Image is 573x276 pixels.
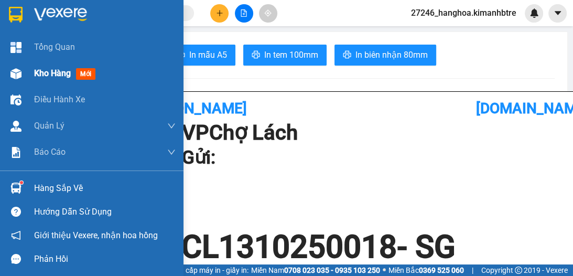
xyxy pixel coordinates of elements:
[10,68,21,79] img: warehouse-icon
[34,93,85,106] span: Điều hành xe
[548,4,567,23] button: caret-down
[515,267,522,274] span: copyright
[167,122,176,130] span: down
[11,230,21,240] span: notification
[383,268,386,272] span: ⚪️
[264,9,272,17] span: aim
[355,48,428,61] span: In biên nhận 80mm
[284,266,380,274] strong: 0708 023 035 - 0935 103 250
[472,264,473,276] span: |
[34,68,71,78] span: Kho hàng
[34,204,176,220] div: Hướng dẫn sử dụng
[10,183,21,194] img: warehouse-icon
[34,181,176,196] div: Hàng sắp về
[529,8,539,18] img: icon-new-feature
[34,251,176,267] div: Phản hồi
[553,8,563,18] span: caret-down
[100,34,190,49] div: 0984442874
[105,73,120,88] span: SL
[10,42,21,53] img: dashboard-icon
[167,264,248,276] span: Cung cấp máy in - giấy in:
[419,266,464,274] strong: 0369 525 060
[9,10,25,21] span: Gửi:
[20,181,23,184] sup: 1
[243,45,327,66] button: printerIn tem 100mm
[264,48,318,61] span: In tem 100mm
[8,56,24,67] span: CR :
[210,4,229,23] button: plus
[167,148,176,156] span: down
[334,45,436,66] button: printerIn biên nhận 80mm
[9,74,190,87] div: Tên hàng: 1 HỘP ( : 1 )
[168,45,235,66] button: printerIn mẫu A5
[235,4,253,23] button: file-add
[100,22,190,34] div: RĂNG LƯỢM
[34,40,75,54] span: Tổng Quan
[216,9,223,17] span: plus
[10,121,21,132] img: warehouse-icon
[259,4,277,23] button: aim
[10,147,21,158] img: solution-icon
[9,7,23,23] img: logo-vxr
[34,119,64,132] span: Quản Lý
[11,254,21,264] span: message
[34,229,158,242] span: Giới thiệu Vexere, nhận hoa hồng
[8,55,94,68] div: 30.000
[343,50,351,60] span: printer
[252,50,260,60] span: printer
[9,9,93,22] div: Chợ Lách
[100,9,190,22] div: Sài Gòn
[100,10,125,21] span: Nhận:
[388,264,464,276] span: Miền Bắc
[11,207,21,217] span: question-circle
[76,68,95,80] span: mới
[189,48,227,61] span: In mẫu A5
[10,94,21,105] img: warehouse-icon
[403,6,525,19] span: 27246_hanghoa.kimanhbtre
[240,9,247,17] span: file-add
[251,264,380,276] span: Miền Nam
[34,145,66,158] span: Báo cáo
